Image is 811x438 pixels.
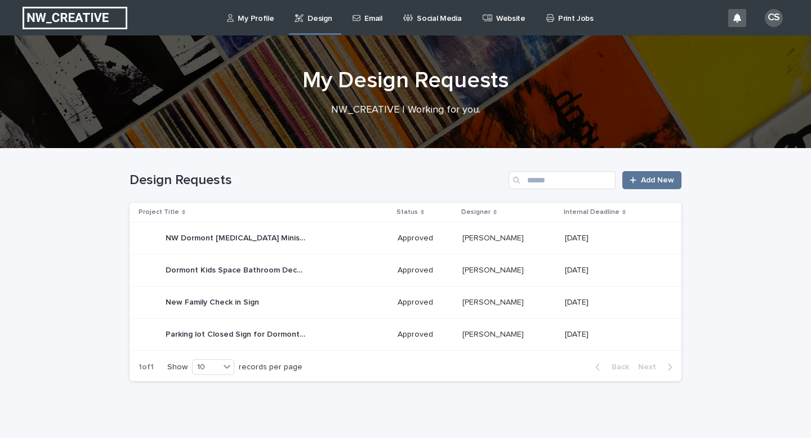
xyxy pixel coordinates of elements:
[565,330,664,339] p: [DATE]
[564,206,620,218] p: Internal Deadline
[166,296,261,307] p: New Family Check in Sign
[139,206,179,218] p: Project Title
[565,266,664,275] p: [DATE]
[565,298,664,307] p: [DATE]
[239,363,302,372] p: records per page
[622,171,681,189] a: Add New
[167,363,188,372] p: Show
[509,171,616,189] input: Search
[23,7,127,29] img: EUIbKjtiSNGbmbK7PdmN
[166,328,309,339] p: Parking lot Closed Sign for Dormont (URGENT)
[461,206,491,218] p: Designer
[462,296,526,307] p: [PERSON_NAME]
[398,234,453,243] p: Approved
[396,206,418,218] p: Status
[130,67,681,94] h1: My Design Requests
[462,231,526,243] p: [PERSON_NAME]
[765,9,783,27] div: CS
[398,298,453,307] p: Approved
[462,263,526,275] p: [PERSON_NAME]
[398,330,453,339] p: Approved
[130,254,681,287] tr: Dormont Kids Space Bathroom Deco postersDormont Kids Space Bathroom Deco posters Approved[PERSON_...
[638,363,663,371] span: Next
[565,234,664,243] p: [DATE]
[130,222,681,254] tr: NW Dormont [MEDICAL_DATA] Ministry Open HouseNW Dormont [MEDICAL_DATA] Ministry Open House Approv...
[398,266,453,275] p: Approved
[586,362,634,372] button: Back
[634,362,681,372] button: Next
[166,263,309,275] p: Dormont Kids Space Bathroom Deco posters
[193,361,220,373] div: 10
[605,363,629,371] span: Back
[462,328,526,339] p: [PERSON_NAME]
[166,231,309,243] p: NW Dormont Autism Ministry Open House
[130,172,504,189] h1: Design Requests
[180,104,631,117] p: NW_CREATIVE | Working for you.
[641,176,674,184] span: Add New
[130,319,681,351] tr: Parking lot Closed Sign for Dormont (URGENT)Parking lot Closed Sign for Dormont (URGENT) Approved...
[130,354,163,381] p: 1 of 1
[130,287,681,319] tr: New Family Check in SignNew Family Check in Sign Approved[PERSON_NAME][PERSON_NAME] [DATE]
